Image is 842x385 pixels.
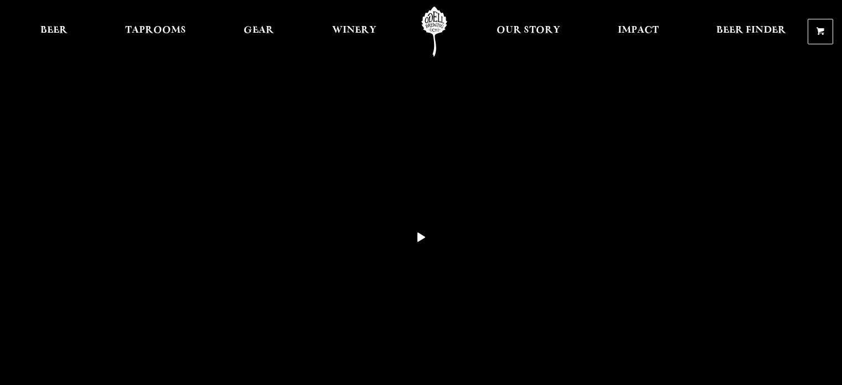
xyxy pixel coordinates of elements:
span: Beer Finder [716,26,786,35]
a: Impact [611,7,666,57]
span: Beer [40,26,68,35]
a: Beer Finder [709,7,793,57]
a: Our Story [489,7,567,57]
span: Gear [244,26,274,35]
span: Winery [332,26,376,35]
a: Winery [325,7,384,57]
span: Our Story [497,26,560,35]
span: Taprooms [125,26,186,35]
a: Taprooms [118,7,193,57]
a: Gear [236,7,281,57]
span: Impact [618,26,659,35]
a: Odell Home [414,7,455,57]
a: Beer [33,7,75,57]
